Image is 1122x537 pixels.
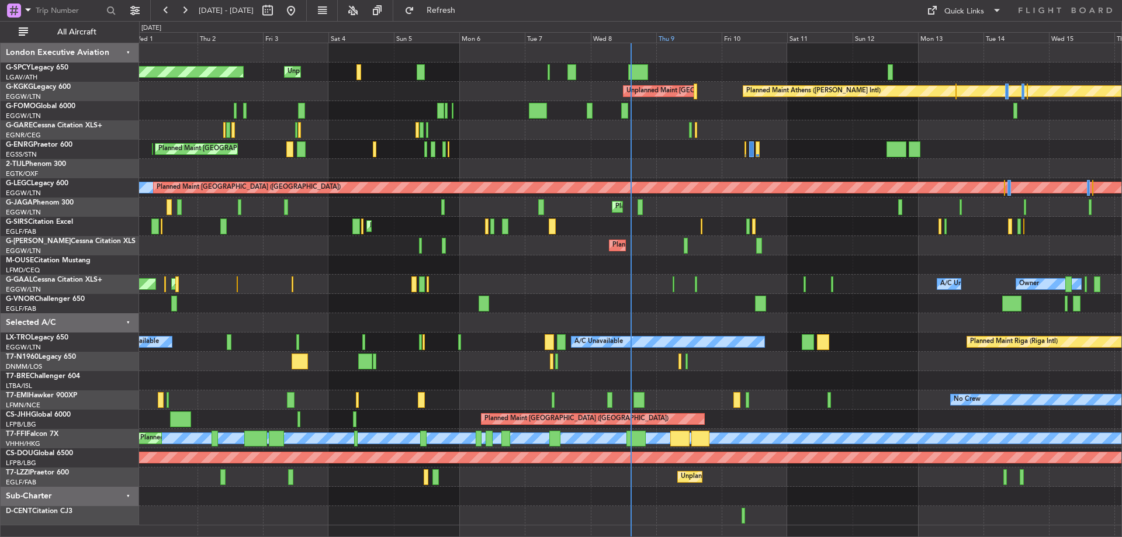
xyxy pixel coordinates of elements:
a: T7-FFIFalcon 7X [6,431,58,438]
button: All Aircraft [13,23,127,41]
a: 2-TIJLPhenom 300 [6,161,66,168]
a: G-LEGCLegacy 600 [6,180,68,187]
a: T7-EMIHawker 900XP [6,392,77,399]
a: D-CENTCitation CJ3 [6,508,72,515]
a: G-JAGAPhenom 300 [6,199,74,206]
a: EGGW/LTN [6,285,41,294]
div: Sun 12 [853,32,918,43]
div: Fri 10 [722,32,787,43]
div: Wed 8 [591,32,656,43]
div: Planned Maint Riga (Riga Intl) [970,333,1058,351]
a: T7-BREChallenger 604 [6,373,80,380]
span: T7-BRE [6,373,30,380]
span: G-GARE [6,122,33,129]
span: CS-DOU [6,450,33,457]
a: G-ENRGPraetor 600 [6,141,72,148]
div: Owner [1019,275,1039,293]
div: Sat 4 [328,32,394,43]
a: LFMN/NCE [6,401,40,410]
div: Planned Maint [GEOGRAPHIC_DATA] ([GEOGRAPHIC_DATA]) [157,179,341,196]
a: DNMM/LOS [6,362,42,371]
input: Trip Number [36,2,103,19]
div: A/C Unavailable [574,333,623,351]
a: LX-TROLegacy 650 [6,334,68,341]
div: Tue 14 [984,32,1049,43]
span: G-SPCY [6,64,31,71]
div: Quick Links [944,6,984,18]
div: Planned Maint [GEOGRAPHIC_DATA] ([GEOGRAPHIC_DATA]) [484,410,669,428]
a: LGAV/ATH [6,73,37,82]
span: G-[PERSON_NAME] [6,238,71,245]
span: G-VNOR [6,296,34,303]
div: Wed 1 [132,32,198,43]
div: Unplanned Maint [GEOGRAPHIC_DATA] ([GEOGRAPHIC_DATA]) [681,468,873,486]
div: [DATE] [141,23,161,33]
a: EGGW/LTN [6,92,41,101]
a: EGLF/FAB [6,304,36,313]
span: G-JAGA [6,199,33,206]
span: 2-TIJL [6,161,25,168]
span: [DATE] - [DATE] [199,5,254,16]
a: CS-JHHGlobal 6000 [6,411,71,418]
div: Wed 15 [1049,32,1114,43]
div: Planned Maint [GEOGRAPHIC_DATA] ([GEOGRAPHIC_DATA]) [615,198,799,216]
a: EGLF/FAB [6,478,36,487]
div: Mon 6 [459,32,525,43]
div: Planned Maint [GEOGRAPHIC_DATA] ([GEOGRAPHIC_DATA]) [140,429,324,447]
span: M-OUSE [6,257,34,264]
span: All Aircraft [30,28,123,36]
span: G-ENRG [6,141,33,148]
span: CS-JHH [6,411,31,418]
a: EGGW/LTN [6,189,41,198]
div: Sat 11 [787,32,853,43]
a: EGTK/OXF [6,169,38,178]
a: G-FOMOGlobal 6000 [6,103,75,110]
span: T7-EMI [6,392,29,399]
div: No Crew [954,391,981,408]
div: Sun 5 [394,32,459,43]
a: EGGW/LTN [6,343,41,352]
a: LFPB/LBG [6,420,36,429]
a: T7-N1960Legacy 650 [6,354,76,361]
a: EGGW/LTN [6,247,41,255]
div: Planned Maint [GEOGRAPHIC_DATA] ([GEOGRAPHIC_DATA]) [158,140,342,158]
span: T7-N1960 [6,354,39,361]
div: Thu 2 [198,32,263,43]
a: CS-DOUGlobal 6500 [6,450,73,457]
a: EGLF/FAB [6,227,36,236]
a: G-SIRSCitation Excel [6,219,73,226]
span: D-CENT [6,508,32,515]
span: LX-TRO [6,334,31,341]
div: Planned Maint Athens ([PERSON_NAME] Intl) [746,82,881,100]
button: Quick Links [921,1,1007,20]
a: G-KGKGLegacy 600 [6,84,71,91]
a: LTBA/ISL [6,382,32,390]
span: G-SIRS [6,219,28,226]
a: LFPB/LBG [6,459,36,467]
a: LFMD/CEQ [6,266,40,275]
a: G-VNORChallenger 650 [6,296,85,303]
div: Planned Maint [GEOGRAPHIC_DATA] ([GEOGRAPHIC_DATA]) [370,217,554,235]
div: AOG Maint Dusseldorf [175,275,243,293]
span: G-GAAL [6,276,33,283]
a: M-OUSECitation Mustang [6,257,91,264]
span: T7-LZZI [6,469,30,476]
span: G-FOMO [6,103,36,110]
a: VHHH/HKG [6,439,40,448]
div: A/C Unavailable [940,275,989,293]
a: G-GARECessna Citation XLS+ [6,122,102,129]
a: EGGW/LTN [6,208,41,217]
span: G-KGKG [6,84,33,91]
a: EGNR/CEG [6,131,41,140]
div: Planned Maint [GEOGRAPHIC_DATA] ([GEOGRAPHIC_DATA]) [612,237,797,254]
div: Unplanned Maint [GEOGRAPHIC_DATA] (Ataturk) [626,82,774,100]
span: G-LEGC [6,180,31,187]
div: Unplanned Maint [GEOGRAPHIC_DATA] [288,63,407,81]
button: Refresh [399,1,469,20]
div: Thu 9 [656,32,722,43]
div: Mon 13 [918,32,984,43]
a: G-GAALCessna Citation XLS+ [6,276,102,283]
a: G-SPCYLegacy 650 [6,64,68,71]
a: EGSS/STN [6,150,37,159]
div: Tue 7 [525,32,590,43]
